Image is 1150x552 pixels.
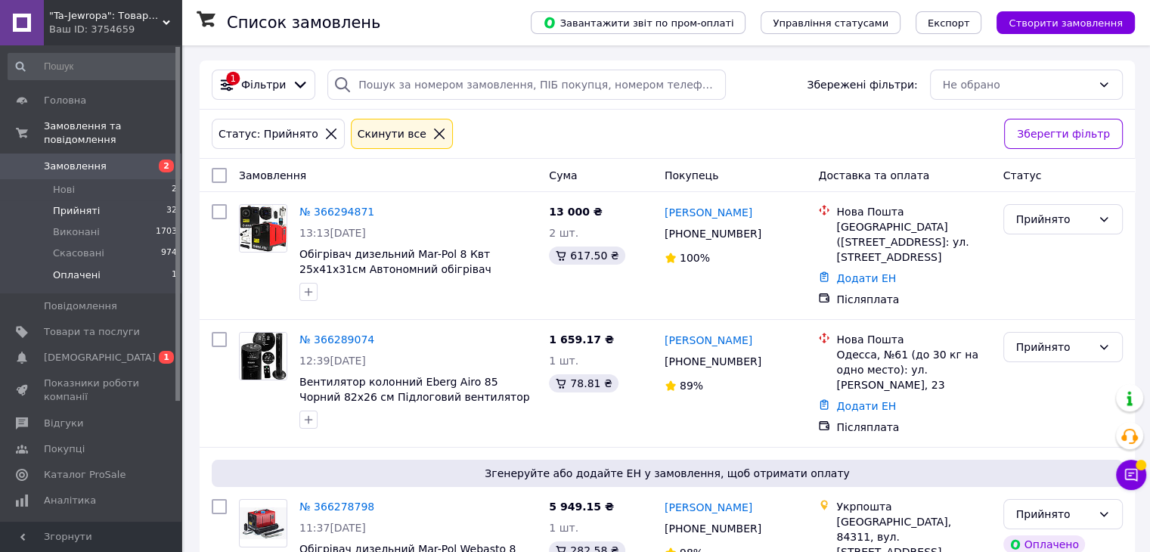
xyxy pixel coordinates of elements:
span: Нові [53,183,75,197]
span: 12:39[DATE] [299,355,366,367]
div: [PHONE_NUMBER] [662,351,764,372]
span: 1 [159,351,174,364]
button: Експорт [916,11,982,34]
span: Покупець [665,169,718,181]
a: Додати ЕН [836,272,896,284]
span: Cума [549,169,577,181]
div: Прийнято [1016,211,1092,228]
span: 2 [159,160,174,172]
div: [GEOGRAPHIC_DATA] ([STREET_ADDRESS]: ул. [STREET_ADDRESS] [836,219,990,265]
span: Експорт [928,17,970,29]
a: № 366289074 [299,333,374,346]
button: Створити замовлення [997,11,1135,34]
div: Нова Пошта [836,204,990,219]
div: [PHONE_NUMBER] [662,518,764,539]
div: Статус: Прийнято [215,126,321,142]
span: Каталог ProSale [44,468,126,482]
div: Післяплата [836,420,990,435]
span: Замовлення та повідомлення [44,119,181,147]
span: 32 [166,204,177,218]
span: 1703 [156,225,177,239]
span: 2 [172,183,177,197]
span: 1 [172,268,177,282]
div: 78.81 ₴ [549,374,618,392]
span: 13 000 ₴ [549,206,603,218]
a: Фото товару [239,204,287,253]
span: 2 шт. [549,227,578,239]
a: Створити замовлення [981,16,1135,28]
a: Додати ЕН [836,400,896,412]
a: Фото товару [239,499,287,547]
h1: Список замовлень [227,14,380,32]
div: Cкинути все [355,126,429,142]
span: Створити замовлення [1009,17,1123,29]
div: Одесса, №61 (до 30 кг на одно место): ул. [PERSON_NAME], 23 [836,347,990,392]
span: 5 949.15 ₴ [549,501,614,513]
span: Зберегти фільтр [1017,126,1110,142]
span: [DEMOGRAPHIC_DATA] [44,351,156,364]
span: Згенеруйте або додайте ЕН у замовлення, щоб отримати оплату [218,466,1117,481]
a: Вентилятор колонний Eberg Airo 85 Чорний 82х26 см Підлоговий вентилятор з пультом дистанційного к... [299,376,530,418]
span: Показники роботи компанії [44,377,140,404]
span: Інструменти веб-майстра та SEO [44,519,140,547]
a: [PERSON_NAME] [665,333,752,348]
div: [PHONE_NUMBER] [662,223,764,244]
span: Завантажити звіт по пром-оплаті [543,16,733,29]
a: № 366294871 [299,206,374,218]
span: 89% [680,380,703,392]
span: Прийняті [53,204,100,218]
img: Фото товару [240,333,287,380]
span: Доставка та оплата [818,169,929,181]
span: Виконані [53,225,100,239]
button: Управління статусами [761,11,900,34]
span: 100% [680,252,710,264]
img: Фото товару [240,205,287,252]
div: Ваш ID: 3754659 [49,23,181,36]
div: Нова Пошта [836,332,990,347]
div: Укрпошта [836,499,990,514]
span: Покупці [44,442,85,456]
span: 1 659.17 ₴ [549,333,614,346]
input: Пошук [8,53,178,80]
span: Управління статусами [773,17,888,29]
div: Прийнято [1016,506,1092,523]
span: Товари та послуги [44,325,140,339]
a: [PERSON_NAME] [665,500,752,515]
img: Фото товару [240,507,287,539]
a: [PERSON_NAME] [665,205,752,220]
a: № 366278798 [299,501,374,513]
div: Не обрано [943,76,1092,93]
span: Повідомлення [44,299,117,313]
span: Статус [1003,169,1042,181]
span: 974 [161,247,177,260]
div: Післяплата [836,292,990,307]
span: 13:13[DATE] [299,227,366,239]
span: Скасовані [53,247,104,260]
input: Пошук за номером замовлення, ПІБ покупця, номером телефону, Email, номером накладної [327,70,726,100]
span: 11:37[DATE] [299,522,366,534]
button: Зберегти фільтр [1004,119,1123,149]
span: Фільтри [241,77,286,92]
span: Збережені фільтри: [807,77,917,92]
span: Головна [44,94,86,107]
span: Відгуки [44,417,83,430]
a: Фото товару [239,332,287,380]
span: Оплачені [53,268,101,282]
span: "Ta-Jewropa": Товари для дому, авто, спорту, ремонту і дітей [49,9,163,23]
span: 1 шт. [549,522,578,534]
span: Замовлення [239,169,306,181]
span: Аналітика [44,494,96,507]
span: Замовлення [44,160,107,173]
div: Прийнято [1016,339,1092,355]
div: 617.50 ₴ [549,247,625,265]
span: 1 шт. [549,355,578,367]
button: Завантажити звіт по пром-оплаті [531,11,745,34]
button: Чат з покупцем [1116,460,1146,490]
a: Обігрівач дизельний Mar-Pol 8 Квт 25х41х31см Автономний обігрівач Дизельний обігрівач для авто [299,248,491,290]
